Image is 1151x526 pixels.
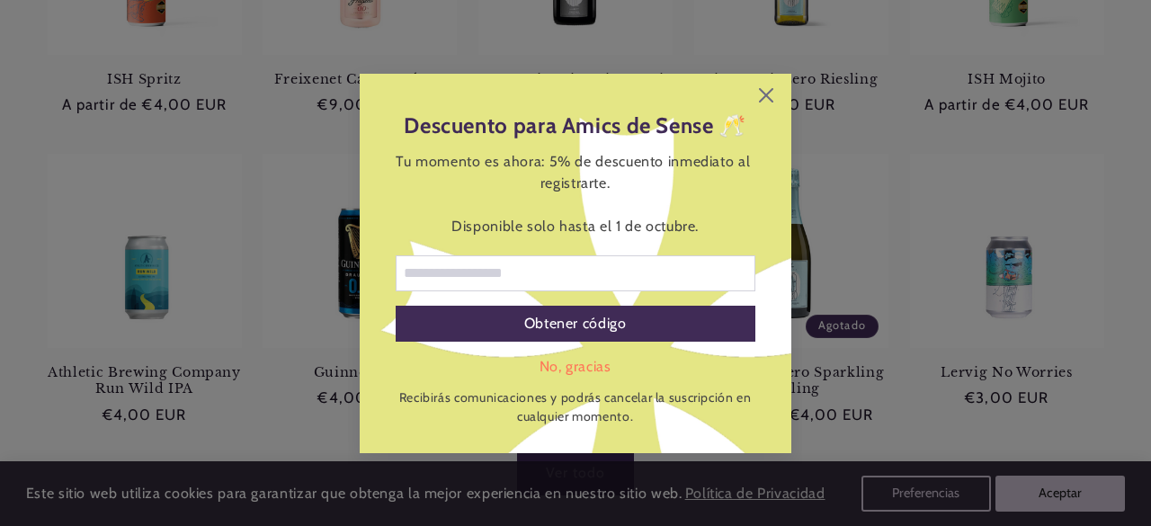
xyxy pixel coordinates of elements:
[524,306,627,342] div: Obtener código
[396,110,755,142] header: Descuento para Amics de Sense 🥂
[396,356,755,378] div: No, gracias
[396,388,755,426] p: Recibirás comunicaciones y podrás cancelar la suscripción en cualquier momento.
[396,151,755,237] div: Tu momento es ahora: 5% de descuento inmediato al registrarte. Disponible solo hasta el 1 de octu...
[396,306,755,342] div: Obtener código
[396,255,755,291] input: Correo electrónico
